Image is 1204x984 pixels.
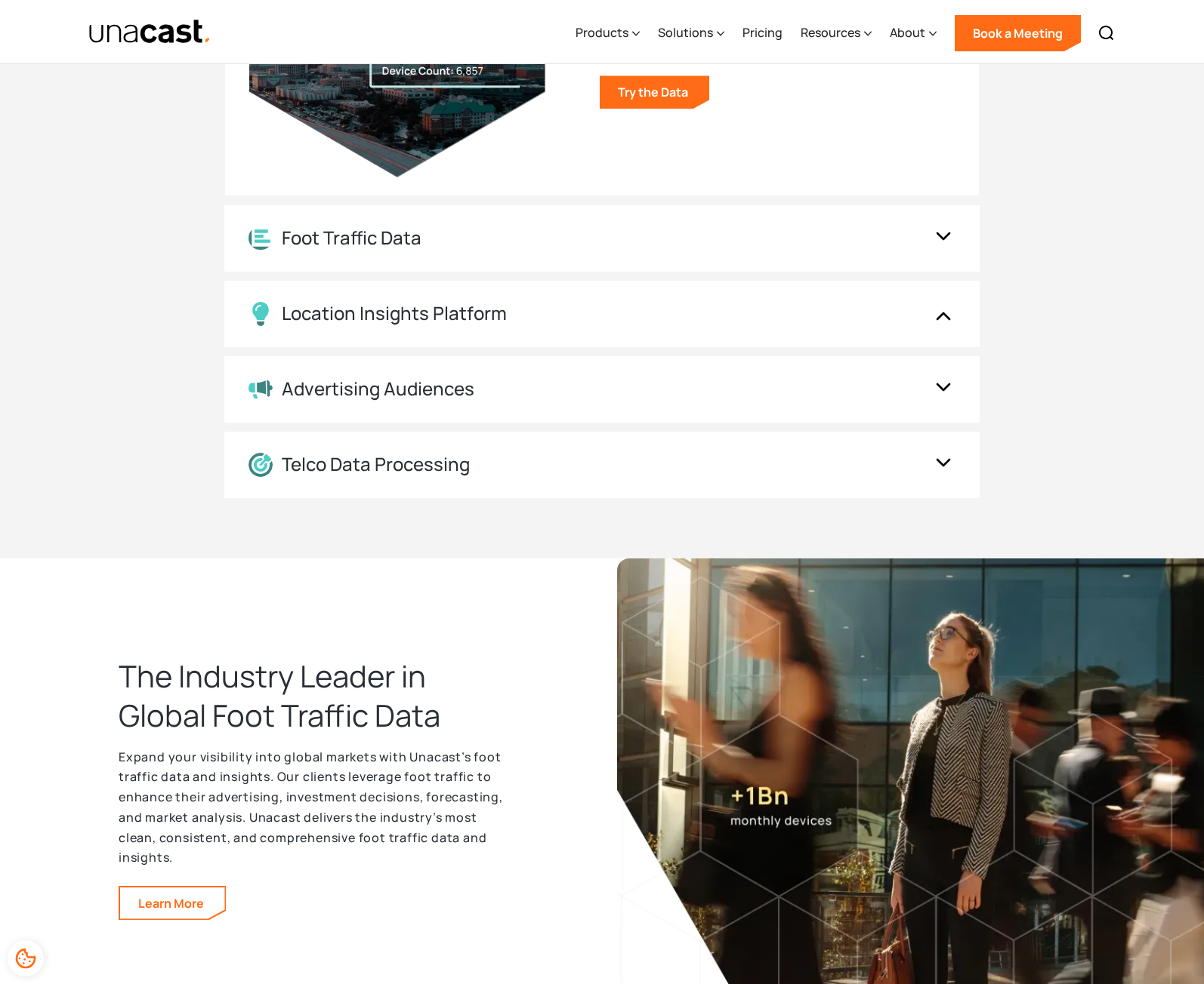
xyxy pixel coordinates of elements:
div: About [890,23,925,42]
p: Expand your visibility into global markets with Unacast’s foot traffic data and insights. Our cli... [119,747,511,868]
img: Location Data Processing icon [249,453,273,477]
div: Advertising Audiences [282,378,474,400]
div: Location Insights Platform [282,303,507,324]
div: Resources [801,2,872,64]
div: About [890,2,937,64]
div: Resources [801,23,860,42]
div: Telco Data Processing [282,454,470,475]
div: Products [576,23,628,42]
div: Products [576,2,640,64]
div: Foot Traffic Data [282,227,421,249]
a: Try the Data [600,75,709,109]
img: Location Insights Platform icon [249,302,273,326]
a: home [88,19,211,45]
div: Cookie Preferences [8,940,44,976]
a: Book a Meeting [955,15,1081,51]
a: Learn more about our foot traffic data [120,887,225,919]
a: Pricing [742,2,783,64]
div: Solutions [658,23,713,42]
img: Location Analytics icon [249,226,273,250]
div: Solutions [658,2,724,64]
img: Search icon [1097,24,1116,42]
h2: The Industry Leader in Global Foot Traffic Data [119,657,511,735]
img: Advertising Audiences icon [249,379,273,400]
img: Unacast text logo [88,19,211,45]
